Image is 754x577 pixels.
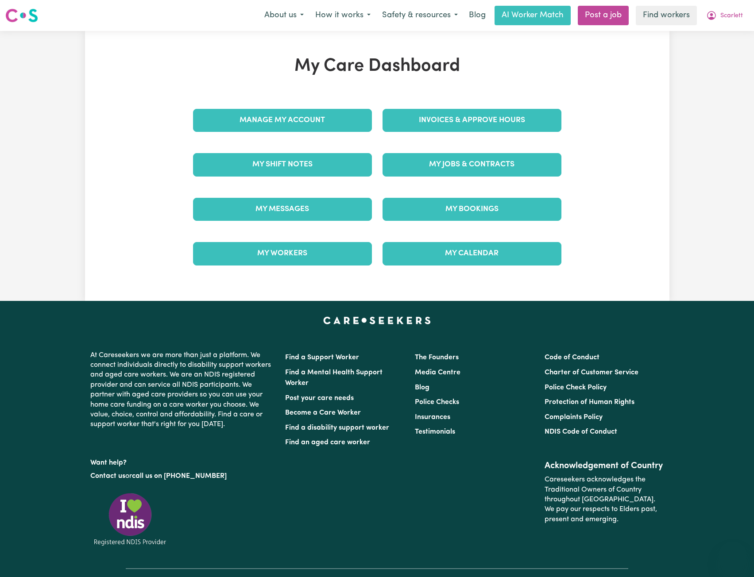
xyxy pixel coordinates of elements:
[193,198,372,221] a: My Messages
[90,454,275,468] p: Want help?
[383,153,561,176] a: My Jobs & Contracts
[285,439,370,446] a: Find an aged care worker
[545,399,634,406] a: Protection of Human Rights
[193,153,372,176] a: My Shift Notes
[636,6,697,25] a: Find workers
[578,6,629,25] a: Post a job
[132,473,227,480] a: call us on [PHONE_NUMBER]
[383,109,561,132] a: Invoices & Approve Hours
[90,473,125,480] a: Contact us
[309,6,376,25] button: How it works
[545,384,607,391] a: Police Check Policy
[285,395,354,402] a: Post your care needs
[545,428,617,435] a: NDIS Code of Conduct
[545,354,599,361] a: Code of Conduct
[415,354,459,361] a: The Founders
[415,369,460,376] a: Media Centre
[545,461,664,471] h2: Acknowledgement of Country
[415,384,429,391] a: Blog
[90,492,170,547] img: Registered NDIS provider
[285,354,359,361] a: Find a Support Worker
[545,369,638,376] a: Charter of Customer Service
[415,428,455,435] a: Testimonials
[376,6,464,25] button: Safety & resources
[495,6,571,25] a: AI Worker Match
[545,414,603,421] a: Complaints Policy
[720,11,743,21] span: Scarlett
[285,409,361,416] a: Become a Care Worker
[5,5,38,26] a: Careseekers logo
[719,542,747,570] iframe: Button to launch messaging window
[259,6,309,25] button: About us
[5,8,38,23] img: Careseekers logo
[464,6,491,25] a: Blog
[415,399,459,406] a: Police Checks
[90,347,275,433] p: At Careseekers we are more than just a platform. We connect individuals directly to disability su...
[545,471,664,528] p: Careseekers acknowledges the Traditional Owners of Country throughout [GEOGRAPHIC_DATA]. We pay o...
[383,198,561,221] a: My Bookings
[188,56,567,77] h1: My Care Dashboard
[700,6,749,25] button: My Account
[323,317,431,324] a: Careseekers home page
[383,242,561,265] a: My Calendar
[285,424,389,431] a: Find a disability support worker
[193,109,372,132] a: Manage My Account
[90,468,275,485] p: or
[415,414,450,421] a: Insurances
[285,369,383,387] a: Find a Mental Health Support Worker
[193,242,372,265] a: My Workers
